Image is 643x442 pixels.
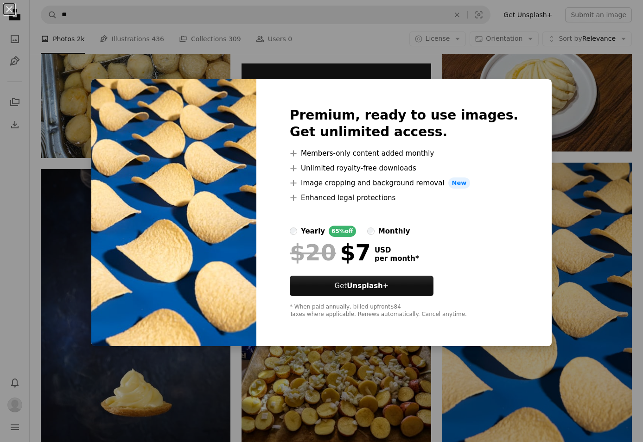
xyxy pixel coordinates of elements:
[290,303,518,318] div: * When paid annually, billed upfront $84 Taxes where applicable. Renews automatically. Cancel any...
[290,177,518,189] li: Image cropping and background removal
[448,177,471,189] span: New
[375,254,419,263] span: per month *
[290,227,297,235] input: yearly65%off
[329,226,356,237] div: 65% off
[290,107,518,140] h2: Premium, ready to use images. Get unlimited access.
[367,227,375,235] input: monthly
[290,192,518,203] li: Enhanced legal protections
[375,246,419,254] span: USD
[91,79,256,346] img: premium_photo-1677651865609-a806ad72a7fc
[290,148,518,159] li: Members-only content added monthly
[290,276,433,296] a: GetUnsplash+
[290,240,371,265] div: $7
[378,226,410,237] div: monthly
[347,282,388,290] strong: Unsplash+
[290,163,518,174] li: Unlimited royalty-free downloads
[290,240,336,265] span: $20
[301,226,325,237] div: yearly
